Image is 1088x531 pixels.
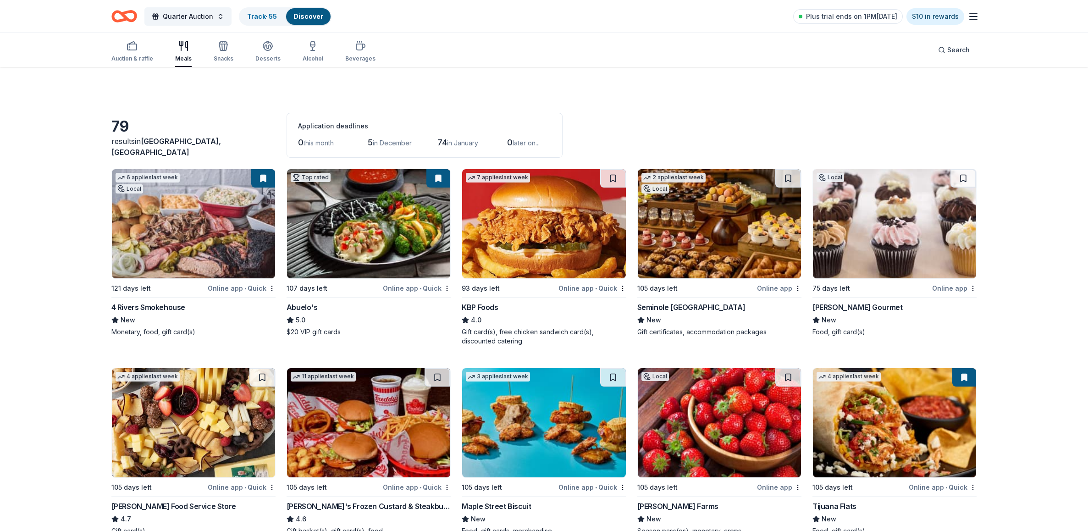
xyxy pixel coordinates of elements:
button: Quarter Auction [144,7,232,26]
div: Desserts [255,55,281,62]
button: Track· 55Discover [239,7,331,26]
div: 2 applies last week [641,173,706,183]
div: Local [116,184,143,194]
div: Meals [175,55,192,62]
div: [PERSON_NAME] Food Service Store [111,501,236,512]
span: 4.0 [471,315,481,326]
img: Image for Amber Brooke Farms [638,368,801,477]
span: 4.6 [296,514,306,525]
button: Auction & raffle [111,37,153,67]
div: Online app [757,282,801,294]
div: Seminole [GEOGRAPHIC_DATA] [637,302,746,313]
span: • [946,484,948,491]
a: Image for Wright's GourmetLocal75 days leftOnline app[PERSON_NAME] GourmetNewFood, gift card(s) [812,169,977,337]
span: • [244,484,246,491]
img: Image for Abuelo's [287,169,450,278]
span: 5.0 [296,315,305,326]
img: Image for Gordon Food Service Store [112,368,275,477]
div: 105 days left [637,283,678,294]
span: in January [447,139,478,147]
div: $20 VIP gift cards [287,327,451,337]
span: in December [373,139,412,147]
button: Desserts [255,37,281,67]
div: 4 applies last week [817,372,881,382]
span: [GEOGRAPHIC_DATA], [GEOGRAPHIC_DATA] [111,137,221,157]
span: New [822,514,836,525]
span: 74 [437,138,447,147]
span: • [420,285,421,292]
span: • [420,484,421,491]
div: Top rated [291,173,331,182]
div: Online app Quick [208,481,276,493]
div: 4 Rivers Smokehouse [111,302,185,313]
span: 0 [507,138,513,147]
div: 105 days left [637,482,678,493]
span: New [822,315,836,326]
span: 4.7 [121,514,131,525]
div: Auction & raffle [111,55,153,62]
div: 105 days left [812,482,853,493]
img: Image for Tijuana Flats [813,368,976,477]
button: Beverages [345,37,376,67]
span: in [111,137,221,157]
div: KBP Foods [462,302,498,313]
div: Local [641,184,669,194]
a: Track· 55 [247,12,277,20]
span: New [471,514,486,525]
a: Home [111,6,137,27]
span: Quarter Auction [163,11,213,22]
div: Monetary, food, gift card(s) [111,327,276,337]
div: 105 days left [111,482,152,493]
div: Abuelo's [287,302,318,313]
div: 7 applies last week [466,173,530,183]
div: Online app Quick [208,282,276,294]
div: Online app Quick [383,481,451,493]
div: Gift card(s), free chicken sandwich card(s), discounted catering [462,327,626,346]
div: Online app Quick [909,481,977,493]
span: 0 [298,138,304,147]
div: Online app [932,282,977,294]
img: Image for Wright's Gourmet [813,169,976,278]
span: • [595,285,597,292]
img: Image for 4 Rivers Smokehouse [112,169,275,278]
span: Plus trial ends on 1PM[DATE] [806,11,897,22]
div: 11 applies last week [291,372,356,382]
div: Beverages [345,55,376,62]
div: 121 days left [111,283,151,294]
div: 107 days left [287,283,327,294]
button: Search [931,41,977,59]
div: Online app [757,481,801,493]
span: • [244,285,246,292]
button: Meals [175,37,192,67]
a: Plus trial ends on 1PM[DATE] [793,9,903,24]
div: 105 days left [462,482,502,493]
img: Image for Seminole Hard Rock Hotel & Casino Hollywood [638,169,801,278]
div: Application deadlines [298,121,551,132]
div: Local [817,173,844,182]
div: Alcohol [303,55,323,62]
img: Image for KBP Foods [462,169,625,278]
div: Maple Street Biscuit [462,501,531,512]
div: Gift certificates, accommodation packages [637,327,801,337]
a: Image for KBP Foods7 applieslast week93 days leftOnline app•QuickKBP Foods4.0Gift card(s), free c... [462,169,626,346]
div: 75 days left [812,283,850,294]
div: Tijuana Flats [812,501,856,512]
div: [PERSON_NAME] Farms [637,501,718,512]
div: Snacks [214,55,233,62]
a: Image for Abuelo's Top rated107 days leftOnline app•QuickAbuelo's5.0$20 VIP gift cards [287,169,451,337]
span: New [646,315,661,326]
a: $10 in rewards [906,8,964,25]
div: 4 applies last week [116,372,180,382]
img: Image for Freddy's Frozen Custard & Steakburgers [287,368,450,477]
a: Discover [293,12,323,20]
div: 105 days left [287,482,327,493]
div: 79 [111,117,276,136]
span: New [121,315,135,326]
span: Search [947,44,970,55]
span: 5 [368,138,373,147]
div: Online app Quick [558,282,626,294]
button: Alcohol [303,37,323,67]
div: [PERSON_NAME]'s Frozen Custard & Steakburgers [287,501,451,512]
div: Online app Quick [558,481,626,493]
div: results [111,136,276,158]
